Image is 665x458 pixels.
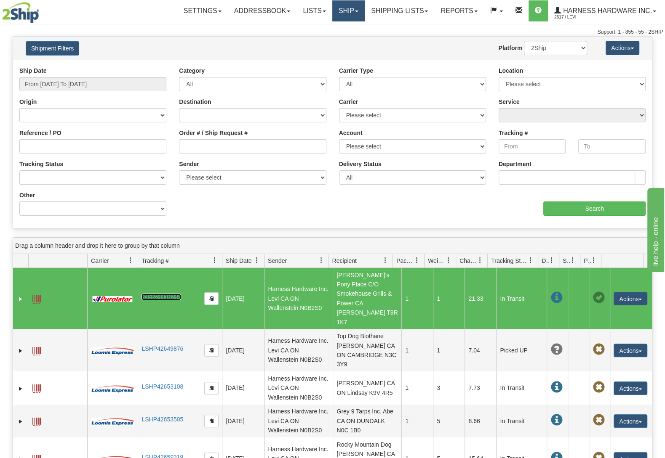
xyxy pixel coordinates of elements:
[441,253,456,267] a: Weight filter column settings
[204,382,219,394] button: Copy to clipboard
[264,405,333,437] td: Harness Hardware Inc. Levi CA ON Wallenstein N0B2S0
[339,129,363,137] label: Account
[593,344,604,355] span: Pickup Not Assigned
[208,253,222,267] a: Tracking # filter column settings
[550,414,562,426] span: In Transit
[32,414,41,427] a: Label
[222,329,264,372] td: [DATE]
[16,417,25,426] a: Expand
[523,253,538,267] a: Tracking Status filter column settings
[428,257,446,265] span: Weight
[222,268,264,329] td: [DATE]
[434,0,483,21] a: Reports
[142,257,169,265] span: Tracking #
[433,268,465,329] td: 1
[2,2,39,23] img: logo2617.jpg
[473,253,487,267] a: Charge filter column settings
[465,329,496,372] td: 7.04
[542,257,549,265] span: Delivery Status
[19,191,35,199] label: Other
[499,98,520,106] label: Service
[226,257,251,265] span: Ship Date
[19,160,63,168] label: Tracking Status
[614,381,647,395] button: Actions
[16,295,25,303] a: Expand
[491,257,528,265] span: Tracking Status
[496,329,547,372] td: Picked UP
[333,405,401,437] td: Grey 9 Tarps Inc. Abe CA ON DUNDALK N0C 1B0
[333,268,401,329] td: [PERSON_NAME]'s Pony Place C/O Smokehouse Grills & Power CA [PERSON_NAME] T8R 1K7
[19,129,61,137] label: Reference / PO
[16,347,25,355] a: Expand
[179,98,211,106] label: Destination
[550,292,562,304] span: In Transit
[91,384,134,393] img: 30 - Loomis Express
[142,345,183,352] a: LSHP42649876
[499,129,528,137] label: Tracking #
[6,5,78,15] div: live help - online
[614,414,647,428] button: Actions
[401,371,433,404] td: 1
[332,0,365,21] a: Ship
[593,414,604,426] span: Pickup Not Assigned
[465,268,496,329] td: 21.33
[646,186,664,272] iframe: chat widget
[496,405,547,437] td: In Transit
[179,129,248,137] label: Order # / Ship Request #
[142,416,183,423] a: LSHP42653505
[228,0,297,21] a: Addressbook
[268,257,287,265] span: Sender
[264,371,333,404] td: Harness Hardware Inc. Levi CA ON Wallenstein N0B2S0
[264,268,333,329] td: Harness Hardware Inc. Levi CA ON Wallenstein N0B2S0
[91,417,134,426] img: 30 - Loomis Express
[333,329,401,372] td: Top Dog Biothane [PERSON_NAME] CA ON CAMBRIDGE N3C 3Y9
[465,405,496,437] td: 8.66
[401,329,433,372] td: 1
[264,329,333,372] td: Harness Hardware Inc. Levi CA ON Wallenstein N0B2S0
[554,13,617,21] span: 2617 / Levi
[296,0,332,21] a: Lists
[378,253,393,267] a: Recipient filter column settings
[499,139,566,154] input: From
[16,384,25,393] a: Expand
[578,139,646,154] input: To
[566,253,580,267] a: Shipment Issues filter column settings
[177,0,228,21] a: Settings
[2,29,663,36] div: Support: 1 - 855 - 55 - 2SHIP
[142,294,181,300] a: 335624416244
[91,257,109,265] span: Carrier
[614,292,647,305] button: Actions
[433,371,465,404] td: 3
[222,405,264,437] td: [DATE]
[365,0,434,21] a: Shipping lists
[19,98,37,106] label: Origin
[91,296,134,302] img: 11 - Purolator
[401,405,433,437] td: 1
[561,7,652,14] span: Harness Hardware Inc.
[123,253,138,267] a: Carrier filter column settings
[204,292,219,305] button: Copy to clipboard
[545,253,559,267] a: Delivery Status filter column settings
[179,160,199,168] label: Sender
[333,371,401,404] td: [PERSON_NAME] CA ON Lindsay K9V 4R5
[614,344,647,357] button: Actions
[563,257,570,265] span: Shipment Issues
[396,257,414,265] span: Packages
[179,66,205,75] label: Category
[433,405,465,437] td: 5
[142,383,183,390] a: LSHP42653108
[250,253,264,267] a: Ship Date filter column settings
[499,160,531,168] label: Department
[459,257,477,265] span: Charge
[593,292,604,304] span: Pickup Successfully created
[410,253,424,267] a: Packages filter column settings
[19,66,47,75] label: Ship Date
[496,371,547,404] td: In Transit
[339,98,358,106] label: Carrier
[26,41,79,56] button: Shipment Filters
[32,381,41,394] a: Label
[314,253,328,267] a: Sender filter column settings
[204,415,219,427] button: Copy to clipboard
[550,381,562,393] span: In Transit
[465,371,496,404] td: 7.73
